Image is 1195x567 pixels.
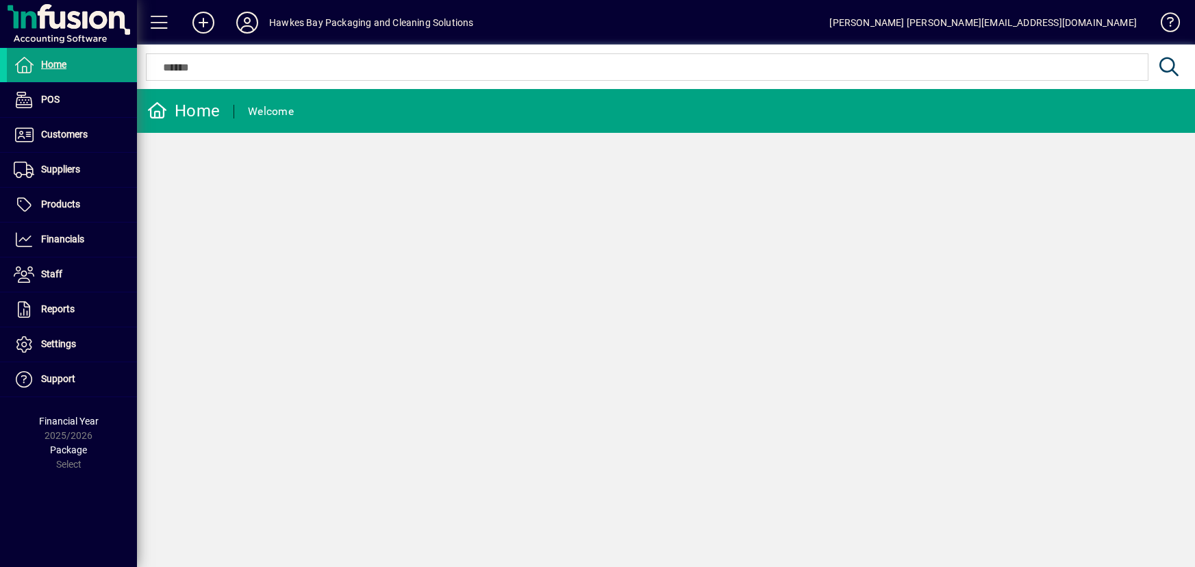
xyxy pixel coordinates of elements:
a: Knowledge Base [1150,3,1178,47]
a: Staff [7,257,137,292]
span: Support [41,373,75,384]
span: Home [41,59,66,70]
a: Products [7,188,137,222]
span: Suppliers [41,164,80,175]
span: POS [41,94,60,105]
span: Financials [41,234,84,244]
span: Package [50,444,87,455]
a: Support [7,362,137,396]
a: Reports [7,292,137,327]
span: Products [41,199,80,210]
a: Customers [7,118,137,152]
div: Home [147,100,220,122]
span: Financial Year [39,416,99,427]
a: POS [7,83,137,117]
span: Staff [41,268,62,279]
span: Customers [41,129,88,140]
div: [PERSON_NAME] [PERSON_NAME][EMAIL_ADDRESS][DOMAIN_NAME] [829,12,1137,34]
button: Profile [225,10,269,35]
button: Add [181,10,225,35]
span: Settings [41,338,76,349]
div: Hawkes Bay Packaging and Cleaning Solutions [269,12,474,34]
div: Welcome [248,101,294,123]
a: Suppliers [7,153,137,187]
span: Reports [41,303,75,314]
a: Financials [7,223,137,257]
a: Settings [7,327,137,362]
